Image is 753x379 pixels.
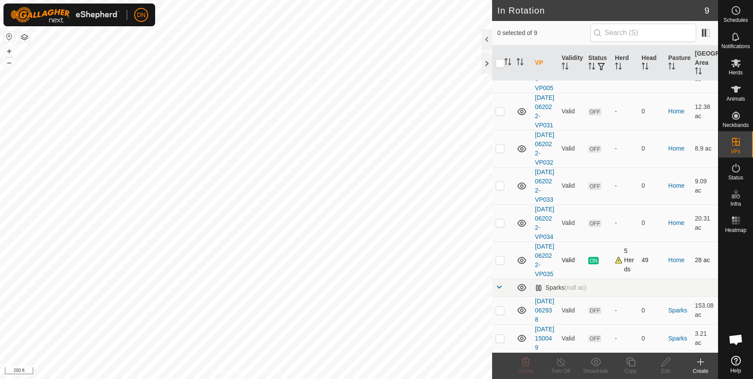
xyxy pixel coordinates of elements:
[615,306,635,315] div: -
[615,181,635,190] div: -
[638,46,665,81] th: Head
[731,149,740,154] span: VPs
[518,368,534,374] span: Delete
[615,107,635,116] div: -
[535,284,586,291] div: Sparks
[588,64,595,71] p-sorticon: Activate to sort
[726,96,745,102] span: Animals
[565,284,586,291] span: (null ac)
[10,7,120,23] img: Gallagher Logo
[723,18,748,23] span: Schedules
[638,204,665,242] td: 0
[718,352,753,377] a: Help
[588,108,601,116] span: OFF
[558,130,585,167] td: Valid
[19,32,30,42] button: Map Layers
[558,324,585,352] td: Valid
[638,296,665,324] td: 0
[517,60,524,67] p-sorticon: Activate to sort
[615,64,622,71] p-sorticon: Activate to sort
[691,93,718,130] td: 12.38 ac
[590,24,696,42] input: Search (S)
[668,145,684,152] a: Home
[691,324,718,352] td: 3.21 ac
[497,28,590,38] span: 0 selected of 9
[558,93,585,130] td: Valid
[535,168,554,203] a: [DATE] 062022-VP033
[691,296,718,324] td: 153.08 ac
[615,246,635,274] div: 5 Herds
[668,64,675,71] p-sorticon: Activate to sort
[615,218,635,228] div: -
[535,131,554,166] a: [DATE] 062022-VP032
[725,228,746,233] span: Heatmap
[611,46,638,81] th: Herd
[558,204,585,242] td: Valid
[588,335,601,342] span: OFF
[683,367,718,375] div: Create
[535,298,554,323] a: [DATE] 062938
[691,130,718,167] td: 8.9 ac
[691,204,718,242] td: 20.31 ac
[562,64,569,71] p-sorticon: Activate to sort
[615,144,635,153] div: -
[535,57,554,91] a: [DATE] 101036-VP005
[729,70,743,75] span: Herds
[691,242,718,279] td: 28 ac
[588,182,601,190] span: OFF
[668,182,684,189] a: Home
[638,242,665,279] td: 49
[722,123,749,128] span: Neckbands
[588,307,601,314] span: OFF
[638,130,665,167] td: 0
[668,219,684,226] a: Home
[638,324,665,352] td: 0
[558,46,585,81] th: Validity
[535,326,554,351] a: [DATE] 150049
[4,32,14,42] button: Reset Map
[588,220,601,227] span: OFF
[613,367,648,375] div: Copy
[212,368,244,375] a: Privacy Policy
[648,367,683,375] div: Edit
[638,93,665,130] td: 0
[588,257,599,264] span: ON
[255,368,281,375] a: Contact Us
[665,46,691,81] th: Pasture
[558,296,585,324] td: Valid
[4,57,14,68] button: –
[535,94,554,129] a: [DATE] 062022-VP031
[535,243,554,277] a: [DATE] 062022-VP035
[668,108,684,115] a: Home
[535,206,554,240] a: [DATE] 062022-VP034
[695,69,702,76] p-sorticon: Activate to sort
[543,367,578,375] div: Turn Off
[585,46,611,81] th: Status
[497,5,704,16] h2: In Rotation
[668,335,687,342] a: Sparks
[137,11,146,20] span: DN
[558,242,585,279] td: Valid
[504,60,511,67] p-sorticon: Activate to sort
[638,167,665,204] td: 0
[668,256,684,263] a: Home
[642,64,649,71] p-sorticon: Activate to sort
[722,44,750,49] span: Notifications
[615,334,635,343] div: -
[588,145,601,153] span: OFF
[558,167,585,204] td: Valid
[4,46,14,56] button: +
[691,46,718,81] th: [GEOGRAPHIC_DATA] Area
[723,326,749,353] div: Open chat
[531,46,558,81] th: VP
[728,175,743,180] span: Status
[730,368,741,373] span: Help
[730,201,741,207] span: Infra
[578,367,613,375] div: Show/Hide
[668,307,687,314] a: Sparks
[691,167,718,204] td: 9.09 ac
[704,4,709,17] span: 9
